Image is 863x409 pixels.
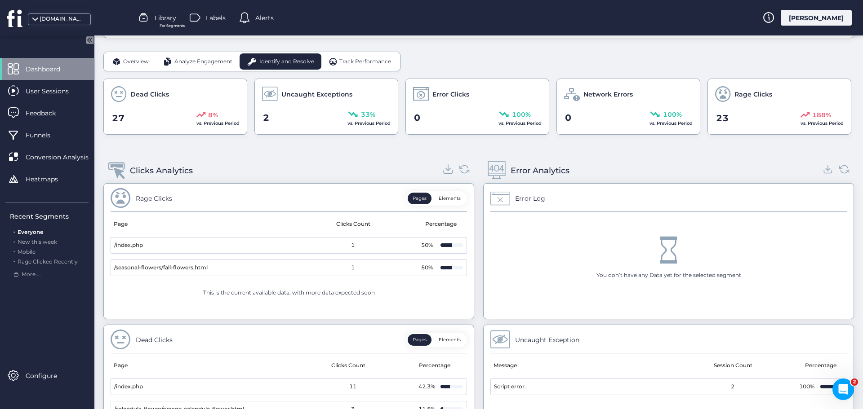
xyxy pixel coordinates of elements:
[515,335,579,345] div: Uncaught Exception
[136,194,172,203] div: Rage Clicks
[286,353,412,378] mat-header-cell: Clicks Count
[812,110,831,120] span: 188%
[130,89,169,99] span: Dead Clicks
[669,353,798,378] mat-header-cell: Session Count
[18,238,57,245] span: New this week
[114,383,143,391] span: /index.php
[797,353,847,378] mat-header-cell: Percentage
[515,194,545,203] div: Error Log
[734,89,772,99] span: Rage Clicks
[781,10,852,26] div: [PERSON_NAME]
[40,15,85,23] div: [DOMAIN_NAME]
[123,57,149,66] span: Overview
[339,57,391,66] span: Track Performance
[259,57,314,66] span: Identify and Resolve
[408,193,431,204] button: Pages
[418,212,467,237] mat-header-cell: Percentage
[494,383,526,391] span: Script error.
[731,383,734,391] span: 2
[351,264,355,272] span: 1
[490,353,669,378] mat-header-cell: Message
[26,174,71,184] span: Heatmaps
[196,120,240,126] span: vs. Previous Period
[174,57,232,66] span: Analyze Engagement
[649,120,693,126] span: vs. Previous Period
[498,120,542,126] span: vs. Previous Period
[26,64,74,74] span: Dashboard
[511,164,569,177] div: Error Analytics
[13,256,15,265] span: .
[565,111,571,125] span: 0
[418,383,436,391] div: 42.3%
[13,227,15,235] span: .
[263,111,269,125] span: 2
[22,270,41,279] span: More ...
[434,193,466,204] button: Elements
[208,110,218,120] span: 8%
[10,211,89,221] div: Recent Segments
[18,248,36,255] span: Mobile
[26,371,71,381] span: Configure
[203,289,375,297] div: This is the current available data, with more data expected soon
[26,108,69,118] span: Feedback
[596,271,741,280] div: You don’t have any Data yet for the selected segment
[111,353,286,378] mat-header-cell: Page
[801,120,844,126] span: vs. Previous Period
[160,23,185,29] span: For Segments
[26,130,64,140] span: Funnels
[432,89,469,99] span: Error Clicks
[13,237,15,245] span: .
[361,110,375,119] span: 33%
[26,152,102,162] span: Conversion Analysis
[414,111,420,125] span: 0
[347,120,391,126] span: vs. Previous Period
[155,13,176,23] span: Library
[434,334,466,346] button: Elements
[289,212,418,237] mat-header-cell: Clicks Count
[583,89,633,99] span: Network Errors
[408,334,431,346] button: Pages
[130,164,193,177] div: Clicks Analytics
[716,111,729,125] span: 23
[18,229,43,235] span: Everyone
[112,111,125,125] span: 27
[418,241,436,250] div: 50%
[851,378,858,386] span: 2
[418,264,436,272] div: 50%
[798,383,816,391] div: 100%
[281,89,352,99] span: Uncaught Exceptions
[411,353,461,378] mat-header-cell: Percentage
[663,110,682,119] span: 100%
[206,13,226,23] span: Labels
[136,335,173,345] div: Dead Clicks
[114,264,208,272] span: /seasonal-flowers/fall-flowers.html
[512,110,531,119] span: 100%
[114,241,143,250] span: /index.php
[111,212,289,237] mat-header-cell: Page
[13,246,15,255] span: .
[255,13,274,23] span: Alerts
[832,378,854,400] iframe: Intercom live chat
[18,258,78,265] span: Rage Clicked Recently
[26,86,82,96] span: User Sessions
[349,383,356,391] span: 11
[351,241,355,250] span: 1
